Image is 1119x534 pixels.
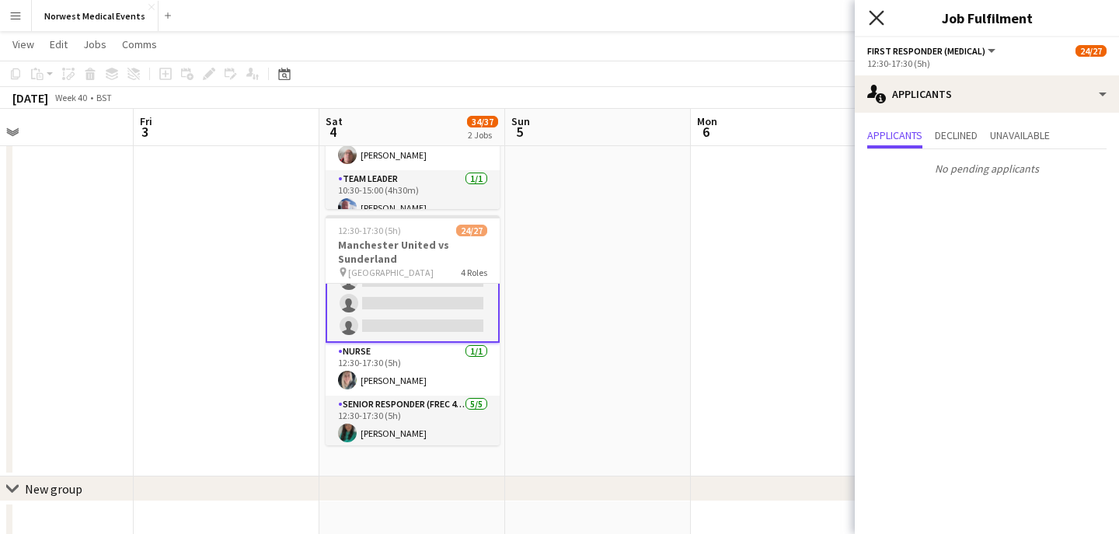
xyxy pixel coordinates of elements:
[511,114,530,128] span: Sun
[6,34,40,54] a: View
[12,37,34,51] span: View
[867,58,1107,69] div: 12:30-17:30 (5h)
[32,1,159,31] button: Norwest Medical Events
[695,123,717,141] span: 6
[855,8,1119,28] h3: Job Fulfilment
[867,130,922,141] span: Applicants
[456,225,487,236] span: 24/27
[323,123,343,141] span: 4
[468,129,497,141] div: 2 Jobs
[96,92,112,103] div: BST
[867,45,998,57] button: First Responder (Medical)
[122,37,157,51] span: Comms
[855,75,1119,113] div: Applicants
[138,123,152,141] span: 3
[326,343,500,396] app-card-role: Nurse1/112:30-17:30 (5h)[PERSON_NAME]
[461,267,487,278] span: 4 Roles
[509,123,530,141] span: 5
[44,34,74,54] a: Edit
[348,267,434,278] span: [GEOGRAPHIC_DATA]
[935,130,978,141] span: Declined
[326,114,343,128] span: Sat
[51,92,90,103] span: Week 40
[25,481,82,497] div: New group
[990,130,1050,141] span: Unavailable
[83,37,106,51] span: Jobs
[697,114,717,128] span: Mon
[326,170,500,223] app-card-role: Team Leader1/110:30-15:00 (4h30m)[PERSON_NAME]
[338,225,401,236] span: 12:30-17:30 (5h)
[467,116,498,127] span: 34/37
[116,34,163,54] a: Comms
[326,215,500,445] app-job-card: 12:30-17:30 (5h)24/27Manchester United vs Sunderland [GEOGRAPHIC_DATA]4 Roles[PERSON_NAME][PERSON...
[12,90,48,106] div: [DATE]
[77,34,113,54] a: Jobs
[1075,45,1107,57] span: 24/27
[855,155,1119,182] p: No pending applicants
[140,114,152,128] span: Fri
[326,238,500,266] h3: Manchester United vs Sunderland
[867,45,985,57] span: First Responder (Medical)
[50,37,68,51] span: Edit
